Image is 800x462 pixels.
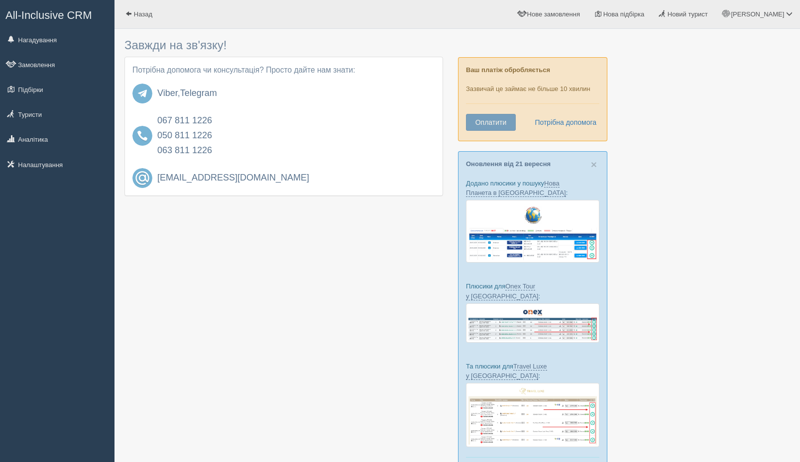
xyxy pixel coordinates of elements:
p: Та плюсики для : [466,362,599,380]
a: 067 811 1226 [157,115,212,125]
span: Новий турист [668,10,708,18]
img: phone-1055012.svg [132,126,152,146]
span: [PERSON_NAME] [731,10,784,18]
a: [EMAIL_ADDRESS][DOMAIN_NAME] [157,173,435,183]
a: Viber [157,88,178,98]
span: All-Inclusive CRM [5,9,92,21]
img: telegram.svg [132,84,152,103]
span: Назад [134,10,152,18]
a: All-Inclusive CRM [0,0,114,28]
img: travel-luxe-%D0%BF%D0%BE%D0%B4%D0%B1%D0%BE%D1%80%D0%BA%D0%B0-%D1%81%D1%80%D0%BC-%D0%B4%D0%BB%D1%8... [466,383,599,447]
p: Плюсики для : [466,281,599,300]
a: Потрібна допомога [528,114,597,131]
a: Telegram [180,88,217,98]
a: 063 811 1226 [157,145,212,155]
h4: , [157,89,435,98]
a: Onex Tour у [GEOGRAPHIC_DATA] [466,282,538,300]
b: Ваш платіж обробляється [466,66,550,74]
h3: Завжди на зв'язку! [124,39,443,52]
span: Нове замовлення [527,10,580,18]
button: Оплатити [466,114,516,131]
a: Оновлення від 21 вересня [466,160,551,168]
span: × [591,159,597,170]
img: new-planet-%D0%BF%D1%96%D0%B4%D0%B1%D1%96%D1%80%D0%BA%D0%B0-%D1%81%D1%80%D0%BC-%D0%B4%D0%BB%D1%8F... [466,200,599,263]
img: email.svg [132,168,152,188]
p: Потрібна допомога чи консультація? Просто дайте нам знати: [132,65,435,76]
a: 050 811 1226 [157,130,212,140]
a: Нова Планета в [GEOGRAPHIC_DATA] [466,180,566,197]
div: Зазвичай це займає не більше 10 хвилин [458,57,607,141]
p: Додано плюсики у пошуку : [466,179,599,197]
button: Close [591,159,597,170]
span: Нова підбірка [603,10,645,18]
img: onex-tour-proposal-crm-for-travel-agency.png [466,303,599,343]
a: Travel Luxe у [GEOGRAPHIC_DATA] [466,363,547,380]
